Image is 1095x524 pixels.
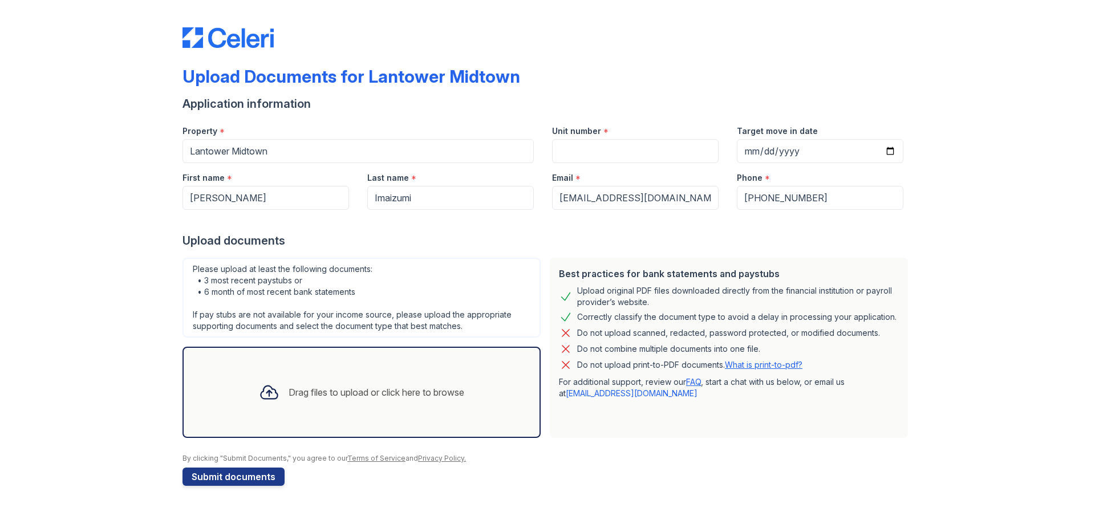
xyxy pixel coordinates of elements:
div: Upload Documents for Lantower Midtown [182,66,520,87]
p: Do not upload print-to-PDF documents. [577,359,802,371]
div: Application information [182,96,912,112]
label: Phone [737,172,763,184]
div: Do not upload scanned, redacted, password protected, or modified documents. [577,326,880,340]
div: By clicking "Submit Documents," you agree to our and [182,454,912,463]
label: Target move in date [737,125,818,137]
label: Unit number [552,125,601,137]
div: Correctly classify the document type to avoid a delay in processing your application. [577,310,897,324]
a: Terms of Service [347,454,405,462]
a: What is print-to-pdf? [725,360,802,369]
div: Upload documents [182,233,912,249]
a: Privacy Policy. [418,454,466,462]
label: Property [182,125,217,137]
label: First name [182,172,225,184]
a: [EMAIL_ADDRESS][DOMAIN_NAME] [566,388,697,398]
div: Best practices for bank statements and paystubs [559,267,899,281]
div: Please upload at least the following documents: • 3 most recent paystubs or • 6 month of most rec... [182,258,541,338]
label: Email [552,172,573,184]
div: Upload original PDF files downloaded directly from the financial institution or payroll provider’... [577,285,899,308]
img: CE_Logo_Blue-a8612792a0a2168367f1c8372b55b34899dd931a85d93a1a3d3e32e68fde9ad4.png [182,27,274,48]
a: FAQ [686,377,701,387]
label: Last name [367,172,409,184]
p: For additional support, review our , start a chat with us below, or email us at [559,376,899,399]
div: Do not combine multiple documents into one file. [577,342,760,356]
button: Submit documents [182,468,285,486]
div: Drag files to upload or click here to browse [289,385,464,399]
